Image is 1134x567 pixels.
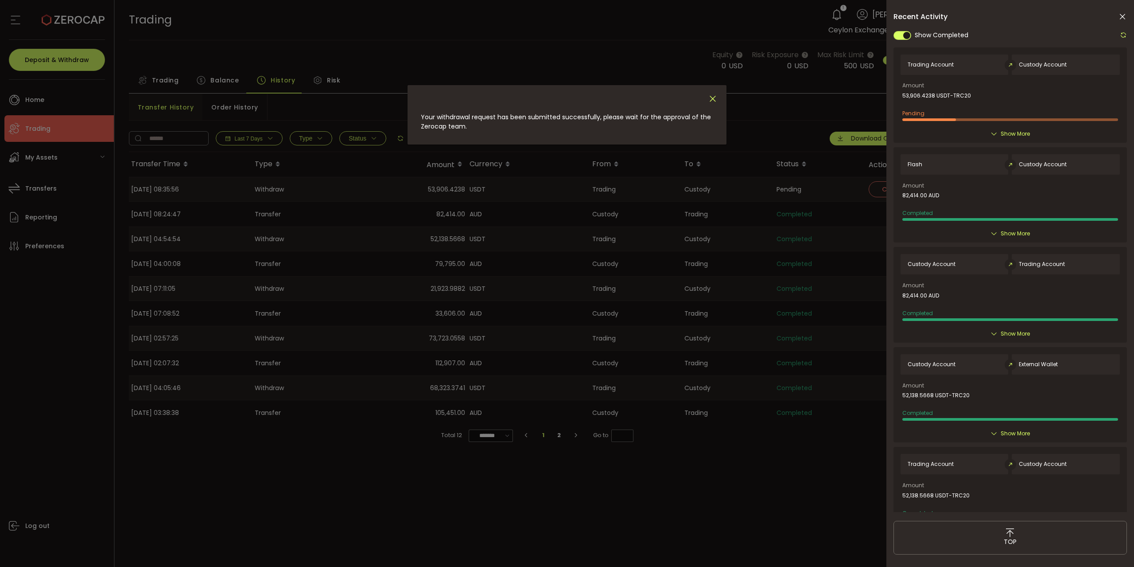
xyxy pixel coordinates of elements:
[708,94,718,104] button: Close
[1019,261,1065,267] span: Trading Account
[1019,62,1067,68] span: Custody Account
[902,293,939,299] span: 82,414.00 AUD
[1001,229,1030,238] span: Show More
[908,161,922,168] span: Flash
[908,461,954,467] span: Trading Account
[1001,329,1030,338] span: Show More
[1001,429,1030,438] span: Show More
[902,509,933,517] span: Completed
[1019,161,1067,168] span: Custody Account
[902,209,933,217] span: Completed
[893,13,948,20] span: Recent Activity
[915,31,968,40] span: Show Completed
[1019,461,1067,467] span: Custody Account
[908,62,954,68] span: Trading Account
[902,383,924,388] span: Amount
[902,493,970,499] span: 52,138.5668 USDT-TRC20
[902,109,924,117] span: Pending
[1004,537,1017,547] span: TOP
[902,309,933,317] span: Completed
[902,183,924,188] span: Amount
[902,83,924,88] span: Amount
[902,192,939,199] span: 82,414.00 AUD
[408,85,726,145] div: dialog
[902,93,971,99] span: 53,906.4238 USDT-TRC20
[1090,524,1134,567] iframe: Chat Widget
[421,113,711,131] span: Your withdrawal request has been submitted successfully, please wait for the approval of the Zero...
[908,261,955,267] span: Custody Account
[1001,129,1030,138] span: Show More
[902,392,970,399] span: 52,138.5668 USDT-TRC20
[1019,361,1058,368] span: External Wallet
[902,483,924,488] span: Amount
[902,409,933,417] span: Completed
[908,361,955,368] span: Custody Account
[902,283,924,288] span: Amount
